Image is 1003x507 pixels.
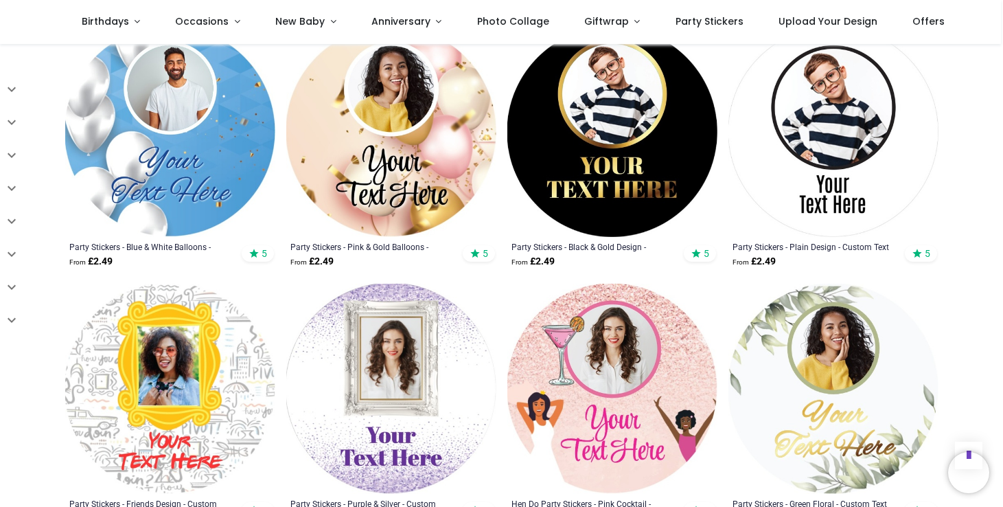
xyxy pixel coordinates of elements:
img: Personalised Party Stickers - Black & Gold Design - Custom Text - 1 Photo [507,27,717,237]
img: Personalised Party Stickers - Plain Design - Custom Text - 1 Photo [728,27,938,237]
img: Personalised Party Stickers - Pink & Gold Balloons - Custom Text - 1 Photo [286,27,496,237]
strong: £ 2.49 [733,255,776,269]
span: Occasions [175,14,229,28]
img: Personalised Party Stickers - Green Floral - Custom Text - 1 Photo [728,284,938,494]
strong: £ 2.49 [290,255,334,269]
a: Party Stickers - Black & Gold Design - Custom Text [511,241,673,252]
strong: £ 2.49 [69,255,113,269]
span: From [290,258,307,266]
span: 5 [483,247,488,260]
a: Party Stickers - Plain Design - Custom Text [733,241,894,252]
span: From [69,258,86,266]
span: Offers [912,14,945,28]
iframe: Brevo live chat [948,452,989,493]
span: Giftwrap [584,14,629,28]
span: Party Stickers [676,14,743,28]
span: Upload Your Design [779,14,877,28]
img: Personalised Hen Do Party Stickers - Pink Cocktail - Custom Text - 1 Photo Upload [507,284,717,494]
a: Party Stickers - Pink & Gold Balloons - Custom Text [290,241,452,252]
strong: £ 2.49 [511,255,555,269]
span: From [733,258,749,266]
img: Personalised Party Stickers - Purple & Silver - Custom Text - 1 Photo Upload [286,284,496,494]
span: Birthdays [82,14,129,28]
img: Personalised Party Stickers - Friends Design - Custom Text - 1 Photo [65,284,275,494]
span: Anniversary [371,14,430,28]
span: 5 [262,247,267,260]
span: New Baby [275,14,325,28]
span: From [511,258,528,266]
img: Personalised Party Stickers - Blue & White Balloons - Custom Text - 1 Photo [65,27,275,237]
span: 5 [925,247,930,260]
a: Party Stickers - Blue & White Balloons - Custom Text [69,241,231,252]
span: 5 [704,247,709,260]
span: Photo Collage [477,14,549,28]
